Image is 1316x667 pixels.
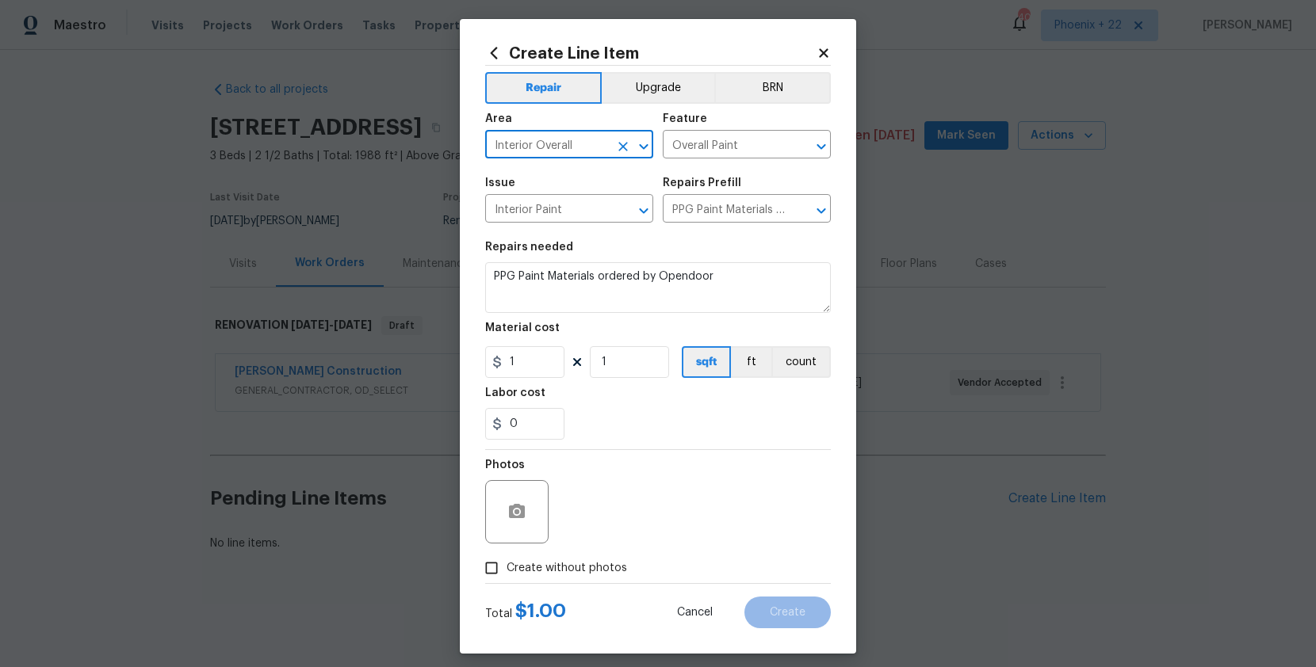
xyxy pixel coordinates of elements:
span: Create without photos [507,560,627,577]
span: Cancel [677,607,713,619]
button: Cancel [652,596,738,628]
button: Open [633,135,655,158]
h5: Labor cost [485,387,545,398]
button: count [771,346,831,378]
textarea: PPG Paint Materials ordered by Opendoor [485,262,831,313]
span: $ 1.00 [515,601,566,620]
button: Open [810,135,832,158]
h5: Issue [485,177,515,189]
div: Total [485,603,566,622]
h5: Repairs needed [485,242,573,253]
h5: Photos [485,459,525,471]
button: Clear [612,135,634,158]
button: Open [810,200,832,222]
button: sqft [682,346,731,378]
span: Create [770,607,805,619]
button: Upgrade [602,72,715,104]
button: ft [731,346,771,378]
h2: Create Line Item [485,44,817,62]
button: Open [633,200,655,222]
h5: Area [485,113,512,124]
h5: Feature [663,113,707,124]
button: Repair [485,72,602,104]
button: BRN [714,72,831,104]
h5: Repairs Prefill [663,177,741,189]
button: Create [744,596,831,628]
h5: Material cost [485,322,560,333]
